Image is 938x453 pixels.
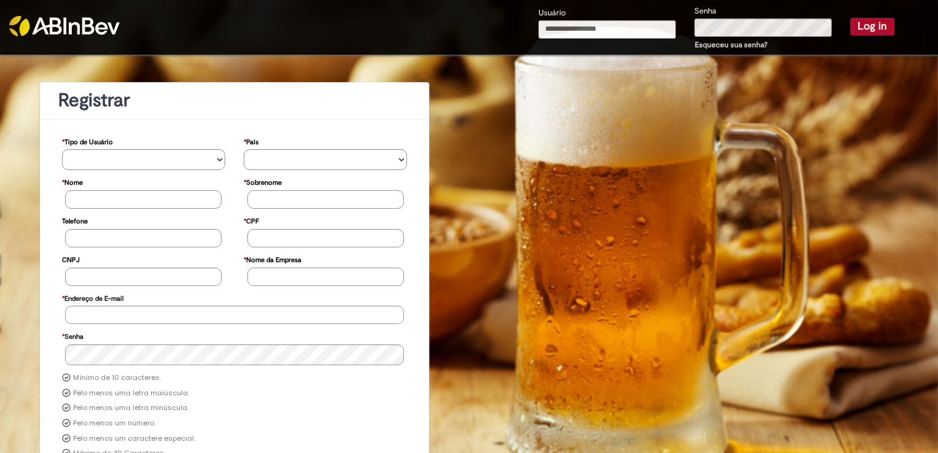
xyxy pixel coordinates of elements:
[694,6,716,17] label: Senha
[244,172,282,190] label: Sobrenome
[62,211,88,229] label: Telefone
[538,7,566,19] label: Usuário
[73,389,189,398] label: Pelo menos uma letra maiúscula.
[9,16,120,36] img: ABInbev-white.png
[73,373,161,383] label: Mínimo de 10 caracteres.
[73,419,155,428] label: Pelo menos um número.
[58,90,411,110] h1: Registrar
[62,172,83,190] label: Nome
[244,211,259,229] label: CPF
[62,288,123,306] label: Endereço de E-mail
[73,403,188,413] label: Pelo menos uma letra minúscula.
[695,40,767,50] a: Esqueceu sua senha?
[62,327,83,344] label: Senha
[850,18,894,35] button: Log in
[73,434,195,444] label: Pelo menos um caractere especial.
[244,132,258,150] label: País
[62,250,80,268] label: CNPJ
[62,132,113,150] label: Tipo de Usuário
[244,250,301,268] label: Nome da Empresa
